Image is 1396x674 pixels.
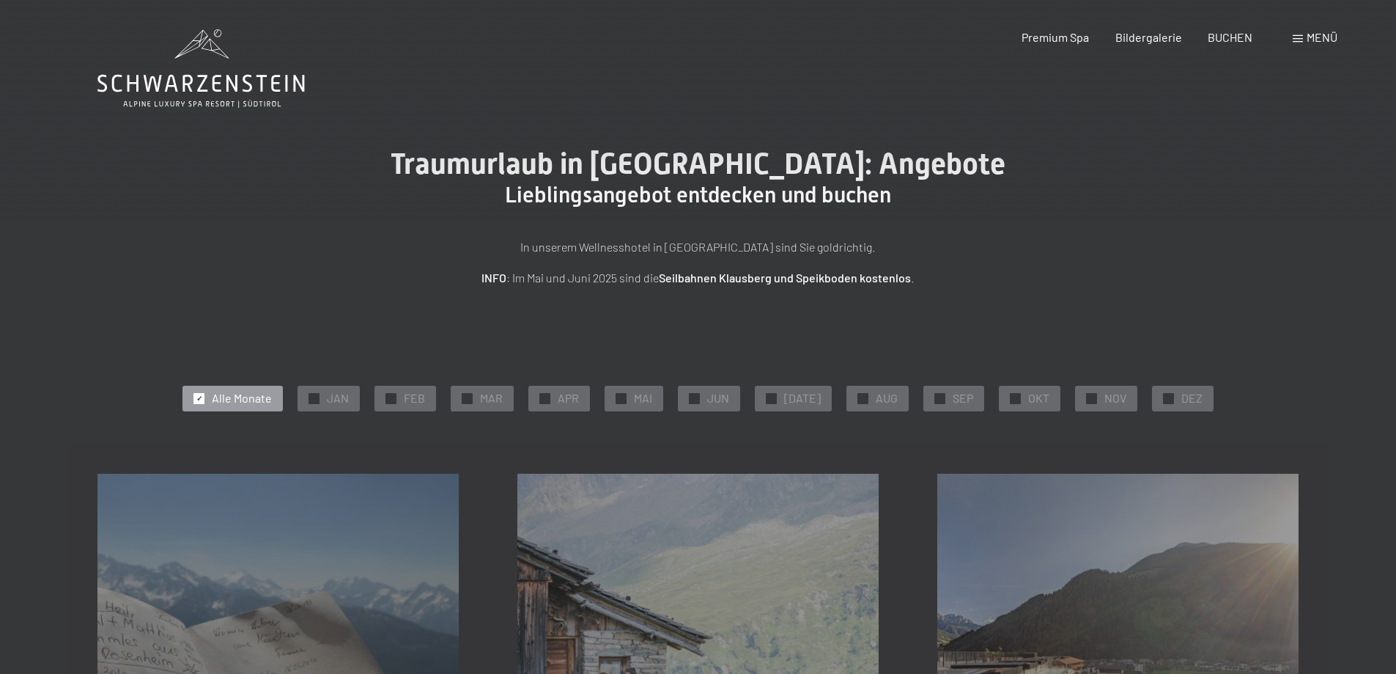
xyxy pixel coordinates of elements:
[1013,393,1019,403] span: ✓
[332,238,1065,257] p: In unserem Wellnesshotel in [GEOGRAPHIC_DATA] sind Sie goldrichtig.
[388,393,394,403] span: ✓
[1307,30,1337,44] span: Menü
[542,393,548,403] span: ✓
[707,390,729,406] span: JUN
[860,393,866,403] span: ✓
[1115,30,1182,44] a: Bildergalerie
[659,271,911,285] strong: Seilbahnen Klausberg und Speikboden kostenlos
[391,147,1005,181] span: Traumurlaub in [GEOGRAPHIC_DATA]: Angebote
[212,390,272,406] span: Alle Monate
[481,271,506,285] strong: INFO
[404,390,425,406] span: FEB
[634,390,652,406] span: MAI
[784,390,821,406] span: [DATE]
[1104,390,1126,406] span: NOV
[1208,30,1252,44] a: BUCHEN
[558,390,579,406] span: APR
[769,393,775,403] span: ✓
[1028,390,1049,406] span: OKT
[327,390,349,406] span: JAN
[196,393,202,403] span: ✓
[953,390,973,406] span: SEP
[1181,390,1203,406] span: DEZ
[1166,393,1172,403] span: ✓
[1089,393,1095,403] span: ✓
[332,268,1065,287] p: : Im Mai und Juni 2025 sind die .
[465,393,470,403] span: ✓
[1022,30,1089,44] a: Premium Spa
[876,390,898,406] span: AUG
[505,182,891,208] span: Lieblingsangebot entdecken und buchen
[692,393,698,403] span: ✓
[480,390,503,406] span: MAR
[311,393,317,403] span: ✓
[937,393,943,403] span: ✓
[618,393,624,403] span: ✓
